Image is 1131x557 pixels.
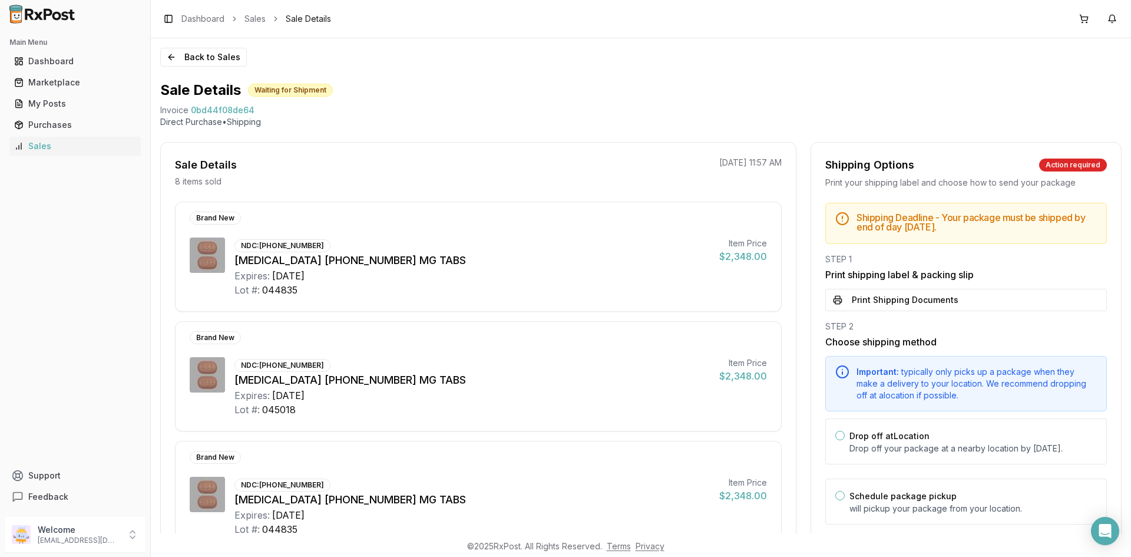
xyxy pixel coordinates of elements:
[175,157,237,173] div: Sale Details
[160,81,241,100] h1: Sale Details
[14,119,136,131] div: Purchases
[190,477,225,512] img: Biktarvy 50-200-25 MG TABS
[190,331,241,344] div: Brand New
[849,431,930,441] label: Drop off at Location
[234,492,710,508] div: [MEDICAL_DATA] [PHONE_NUMBER] MG TABS
[856,367,899,377] span: Important:
[181,13,224,25] a: Dashboard
[5,5,80,24] img: RxPost Logo
[825,157,914,173] div: Shipping Options
[719,477,767,489] div: Item Price
[9,93,141,114] a: My Posts
[5,52,145,71] button: Dashboard
[5,94,145,113] button: My Posts
[719,157,782,169] p: [DATE] 11:57 AM
[234,508,270,522] div: Expires:
[38,524,120,536] p: Welcome
[190,357,225,393] img: Biktarvy 50-200-25 MG TABS
[181,13,331,25] nav: breadcrumb
[825,289,1107,311] button: Print Shipping Documents
[5,137,145,156] button: Sales
[190,451,241,464] div: Brand New
[160,104,188,116] div: Invoice
[234,359,330,372] div: NDC: [PHONE_NUMBER]
[5,465,145,486] button: Support
[234,388,270,403] div: Expires:
[856,213,1097,232] h5: Shipping Deadline - Your package must be shipped by end of day [DATE] .
[607,541,631,551] a: Terms
[9,51,141,72] a: Dashboard
[14,77,136,88] div: Marketplace
[849,491,957,501] label: Schedule package pickup
[825,268,1107,282] h3: Print shipping label & packing slip
[262,283,297,297] div: 044835
[234,252,710,269] div: [MEDICAL_DATA] [PHONE_NUMBER] MG TABS
[5,73,145,92] button: Marketplace
[9,38,141,47] h2: Main Menu
[286,13,331,25] span: Sale Details
[190,238,225,273] img: Biktarvy 50-200-25 MG TABS
[272,508,305,522] div: [DATE]
[12,525,31,544] img: User avatar
[14,55,136,67] div: Dashboard
[272,269,305,283] div: [DATE]
[1039,159,1107,172] div: Action required
[234,479,330,492] div: NDC: [PHONE_NUMBER]
[234,372,710,388] div: [MEDICAL_DATA] [PHONE_NUMBER] MG TABS
[719,489,767,503] div: $2,348.00
[719,249,767,263] div: $2,348.00
[234,239,330,252] div: NDC: [PHONE_NUMBER]
[262,522,297,536] div: 044835
[234,269,270,283] div: Expires:
[1091,517,1119,545] div: Open Intercom Messenger
[248,84,333,97] div: Waiting for Shipment
[234,403,260,417] div: Lot #:
[719,369,767,383] div: $2,348.00
[38,536,120,545] p: [EMAIL_ADDRESS][DOMAIN_NAME]
[849,443,1097,454] p: Drop off your package at a nearby location by [DATE] .
[825,253,1107,265] div: STEP 1
[856,366,1097,401] div: typically only picks up a package when they make a delivery to your location. We recommend droppi...
[14,140,136,152] div: Sales
[9,136,141,157] a: Sales
[825,335,1107,349] h3: Choose shipping method
[825,321,1107,332] div: STEP 2
[28,491,68,503] span: Feedback
[719,357,767,369] div: Item Price
[160,116,1122,128] p: Direct Purchase • Shipping
[262,403,296,417] div: 045018
[5,486,145,507] button: Feedback
[14,98,136,110] div: My Posts
[175,176,221,187] p: 8 items sold
[244,13,266,25] a: Sales
[272,388,305,403] div: [DATE]
[9,114,141,136] a: Purchases
[234,522,260,536] div: Lot #:
[9,72,141,93] a: Marketplace
[191,104,254,116] span: 0bd44f08de64
[160,48,247,67] button: Back to Sales
[234,283,260,297] div: Lot #:
[849,503,1097,515] p: will pickup your package from your location.
[719,238,767,249] div: Item Price
[190,212,241,225] div: Brand New
[5,116,145,134] button: Purchases
[636,541,664,551] a: Privacy
[825,177,1107,189] div: Print your shipping label and choose how to send your package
